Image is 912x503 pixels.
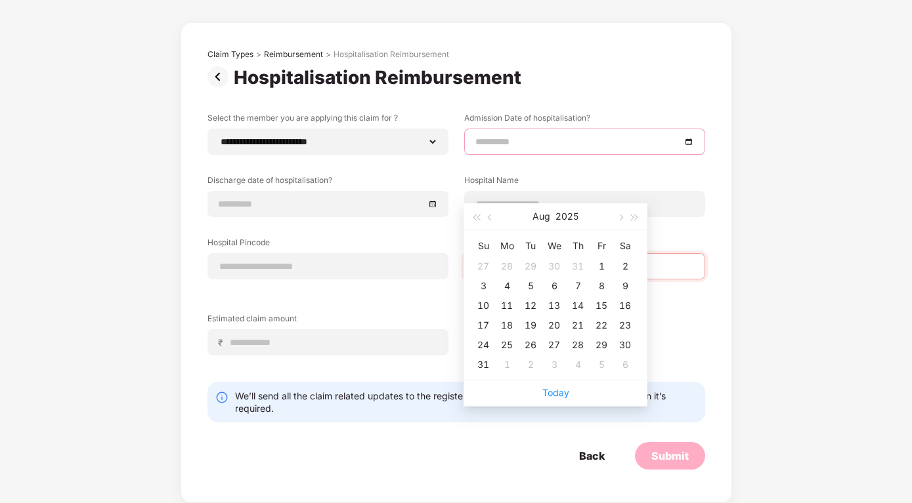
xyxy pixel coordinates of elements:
div: Reimbursement [264,49,323,60]
label: Discharge date of hospitalisation? [207,174,448,191]
div: 7 [570,278,586,294]
div: 10 [475,298,491,313]
td: 2025-07-29 [519,256,542,276]
label: Hospital Pincode [207,237,448,253]
div: Submit [651,449,689,463]
div: 6 [617,357,633,372]
div: 19 [523,317,538,333]
div: Back [579,449,605,463]
div: 23 [617,317,633,333]
label: Admission Date of hospitalisation? [464,112,705,129]
td: 2025-08-14 [566,296,590,315]
div: 26 [523,337,538,353]
div: 20 [546,317,562,333]
td: 2025-08-07 [566,276,590,296]
div: 28 [570,337,586,353]
th: Sa [613,235,637,256]
a: Today [542,387,569,398]
span: ₹ [218,336,228,349]
td: 2025-08-20 [542,315,566,335]
td: 2025-08-19 [519,315,542,335]
td: 2025-09-03 [542,355,566,374]
td: 2025-08-18 [495,315,519,335]
div: 9 [617,278,633,294]
td: 2025-08-17 [471,315,495,335]
td: 2025-08-23 [613,315,637,335]
div: 15 [594,298,609,313]
div: 3 [475,278,491,294]
div: 5 [523,278,538,294]
label: Hospital Name [464,174,705,191]
div: 17 [475,317,491,333]
div: 14 [570,298,586,313]
td: 2025-09-04 [566,355,590,374]
td: 2025-07-27 [471,256,495,276]
th: Th [566,235,590,256]
div: 21 [570,317,586,333]
td: 2025-08-06 [542,276,566,296]
td: 2025-08-09 [613,276,637,296]
img: svg+xml;base64,PHN2ZyBpZD0iSW5mby0yMHgyMCIgeG1sbnM9Imh0dHA6Ly93d3cudzMub3JnLzIwMDAvc3ZnIiB3aWR0aD... [215,391,228,404]
td: 2025-08-10 [471,296,495,315]
div: 25 [499,337,515,353]
div: 2 [523,357,538,372]
td: 2025-08-15 [590,296,613,315]
div: 2 [617,258,633,274]
div: 16 [617,298,633,313]
td: 2025-09-01 [495,355,519,374]
div: 27 [546,337,562,353]
div: 1 [499,357,515,372]
div: 4 [499,278,515,294]
td: 2025-08-08 [590,276,613,296]
th: Su [471,235,495,256]
td: 2025-08-30 [613,335,637,355]
div: 31 [475,357,491,372]
td: 2025-08-29 [590,335,613,355]
td: 2025-08-04 [495,276,519,296]
td: 2025-08-02 [613,256,637,276]
td: 2025-09-05 [590,355,613,374]
div: > [326,49,331,60]
td: 2025-08-21 [566,315,590,335]
label: Select the member you are applying this claim for ? [207,112,448,129]
div: 1 [594,258,609,274]
td: 2025-08-13 [542,296,566,315]
td: 2025-08-27 [542,335,566,355]
td: 2025-08-05 [519,276,542,296]
div: 5 [594,357,609,372]
div: 29 [523,258,538,274]
div: 24 [475,337,491,353]
div: 31 [570,258,586,274]
div: 22 [594,317,609,333]
div: 8 [594,278,609,294]
td: 2025-08-01 [590,256,613,276]
td: 2025-07-28 [495,256,519,276]
div: 12 [523,298,538,313]
div: Hospitalisation Reimbursement [334,49,449,60]
th: Fr [590,235,613,256]
td: 2025-08-11 [495,296,519,315]
div: Hospitalisation Reimbursement [234,66,527,89]
div: 3 [546,357,562,372]
td: 2025-08-26 [519,335,542,355]
th: We [542,235,566,256]
td: 2025-07-30 [542,256,566,276]
td: 2025-07-31 [566,256,590,276]
div: 11 [499,298,515,313]
td: 2025-08-22 [590,315,613,335]
td: 2025-09-02 [519,355,542,374]
div: 4 [570,357,586,372]
th: Tu [519,235,542,256]
td: 2025-08-28 [566,335,590,355]
div: 27 [475,258,491,274]
td: 2025-08-31 [471,355,495,374]
div: 29 [594,337,609,353]
td: 2025-08-16 [613,296,637,315]
button: 2025 [555,203,578,230]
div: 30 [546,258,562,274]
div: > [256,49,261,60]
td: 2025-08-25 [495,335,519,355]
td: 2025-08-24 [471,335,495,355]
div: 13 [546,298,562,313]
label: Estimated claim amount [207,313,448,329]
